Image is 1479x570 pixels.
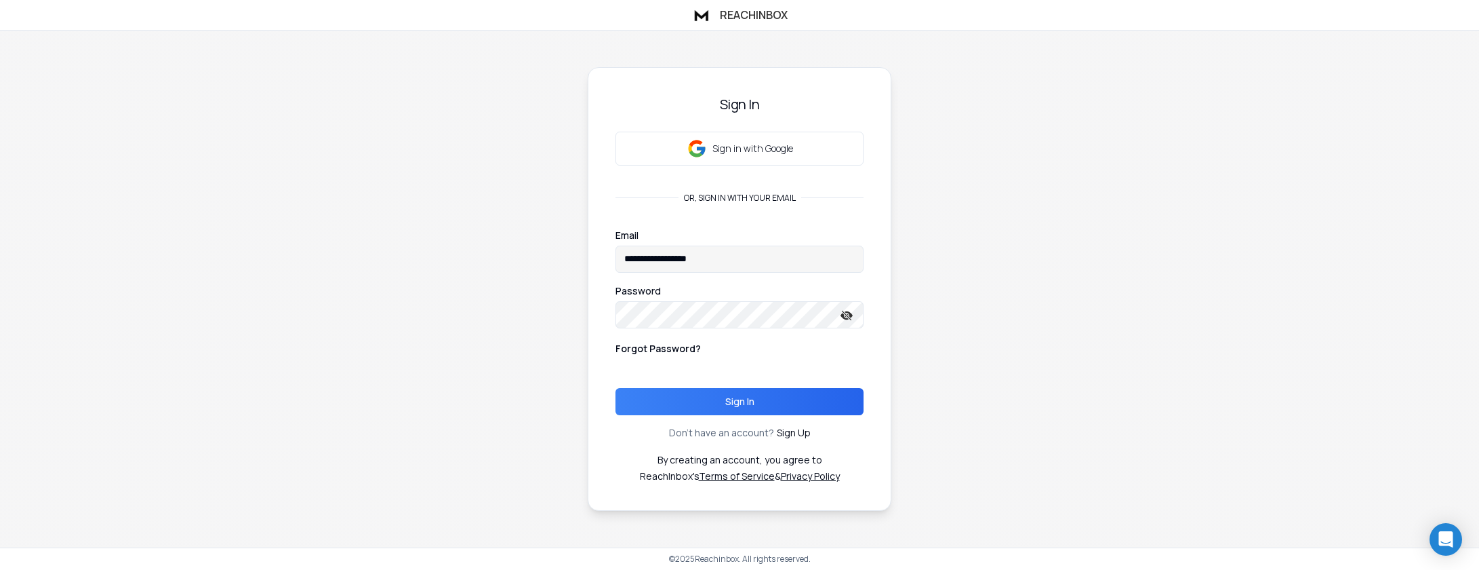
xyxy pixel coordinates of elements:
[1430,523,1462,556] div: Open Intercom Messenger
[615,286,661,296] label: Password
[640,470,840,483] p: ReachInbox's &
[691,5,712,24] img: logo
[691,5,788,24] a: ReachInbox
[678,193,801,204] p: or, sign in with your email
[720,7,788,23] h1: ReachInbox
[699,470,775,482] a: Terms of Service
[615,231,639,240] label: Email
[615,388,864,415] button: Sign In
[615,95,864,114] h3: Sign In
[657,453,822,467] p: By creating an account, you agree to
[781,470,840,482] a: Privacy Policy
[669,426,774,440] p: Don't have an account?
[712,142,793,155] p: Sign in with Google
[777,426,811,440] a: Sign Up
[615,132,864,166] button: Sign in with Google
[669,554,811,565] p: © 2025 Reachinbox. All rights reserved.
[615,342,701,356] p: Forgot Password?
